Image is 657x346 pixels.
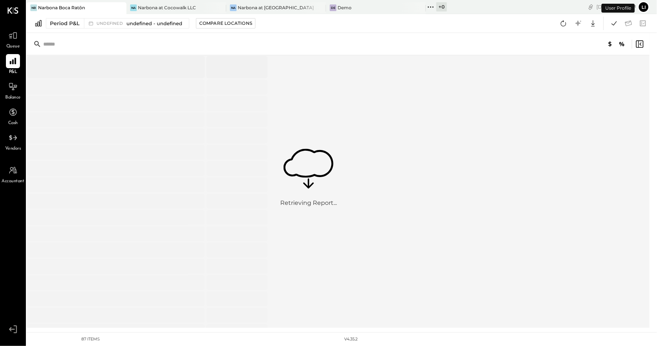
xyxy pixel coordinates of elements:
a: Balance [0,80,26,101]
span: P&L [9,69,17,76]
div: Narbona at Cocowalk LLC [138,4,196,11]
div: De [330,4,336,11]
div: Na [230,4,237,11]
a: Queue [0,29,26,50]
span: Queue [6,43,20,50]
span: undefined - undefined [126,20,182,27]
span: Cash [8,120,18,127]
div: 87 items [82,336,100,342]
div: v 4.35.2 [345,336,358,342]
button: Li [638,1,650,13]
button: Compare Locations [196,18,255,29]
button: Period P&L undefinedundefined - undefined [46,18,189,29]
span: undefined [96,21,125,26]
span: Balance [5,94,21,101]
div: copy link [587,3,595,11]
div: Compare Locations [199,20,252,26]
a: Accountant [0,163,26,185]
div: Period P&L [50,20,79,27]
span: Accountant [2,178,24,185]
div: NB [30,4,37,11]
a: Cash [0,105,26,127]
div: User Profile [602,4,635,13]
a: Vendors [0,131,26,152]
div: + 0 [436,2,447,11]
div: Narbona at [GEOGRAPHIC_DATA] LLC [238,4,315,11]
div: Narbona Boca Ratōn [38,4,85,11]
span: Vendors [5,146,21,152]
div: Na [130,4,137,11]
a: P&L [0,54,26,76]
div: Demo [338,4,352,11]
div: [DATE] [596,3,636,10]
